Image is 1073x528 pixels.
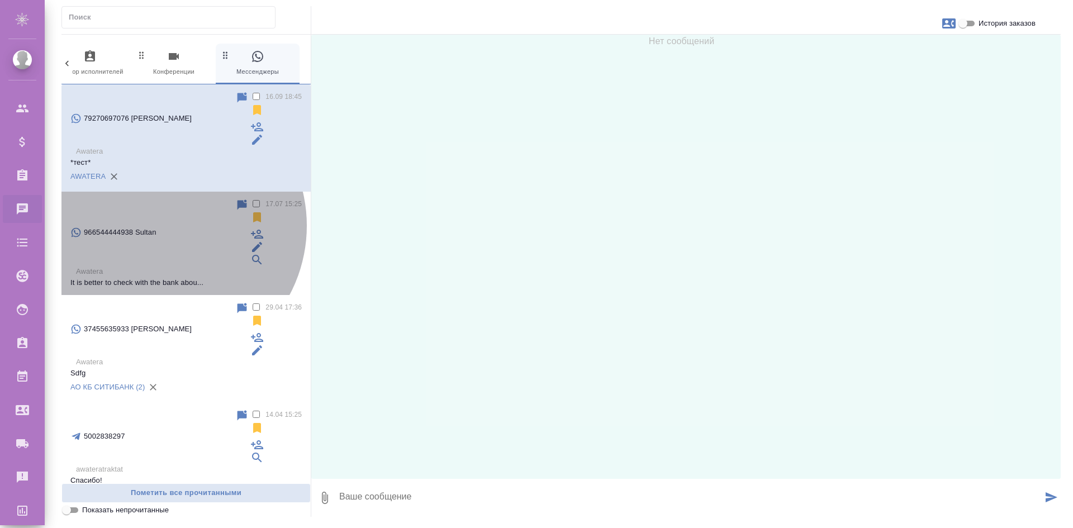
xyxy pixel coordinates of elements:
[61,402,311,493] div: 500283829714.04 15:25awateratraktatСпасибо!
[61,84,311,192] div: 79270697076 [PERSON_NAME]16.09 18:45Awatera*тест*AWATERA
[82,505,169,516] span: Показать непрочитанные
[84,227,156,238] p: 966544444938 Sultan
[84,113,192,124] p: 79270697076 [PERSON_NAME]
[84,431,125,442] p: 5002838297
[68,487,305,500] span: Пометить все прочитанными
[136,50,211,77] span: Конференции
[250,211,264,224] svg: Отписаться
[250,331,264,344] div: Подписать на чат другого
[979,18,1036,29] span: История заказов
[61,295,311,402] div: 37455635933 [PERSON_NAME]29.04 17:36AwateraSdfgАО КБ СИТИБАНК (2)
[250,438,264,451] div: Подписать на чат другого
[70,368,302,379] p: Sdfg
[70,172,106,180] a: AWATERA
[53,50,127,77] span: Подбор исполнителей
[265,409,302,420] p: 14.04 15:25
[265,198,302,210] p: 17.07 15:25
[250,421,264,435] svg: Отписаться
[250,314,264,327] svg: Отписаться
[265,91,302,102] p: 16.09 18:45
[76,464,302,475] p: awateratraktat
[69,9,275,25] input: Поиск
[70,475,302,486] p: Спасибо!
[235,91,249,104] div: Пометить непрочитанным
[76,146,302,157] p: Awatera
[250,103,264,117] svg: Отписаться
[649,35,715,48] span: Нет сообщений
[265,302,302,313] p: 29.04 17:36
[235,198,249,212] div: Пометить непрочитанным
[61,192,311,295] div: 966544444938 Sultan17.07 15:25AwateraIt is better to check with the bank abou...
[136,50,147,60] svg: Зажми и перетащи, чтобы поменять порядок вкладок
[106,168,122,185] button: Удалить привязку
[936,10,962,37] button: Заявки
[235,409,249,422] div: Пометить непрочитанным
[250,344,264,357] div: Редактировать контакт
[220,50,295,77] span: Мессенджеры
[76,266,302,277] p: Awatera
[250,253,264,267] div: Привязать клиента
[61,483,311,503] button: Пометить все прочитанными
[250,240,264,254] div: Редактировать контакт
[250,133,264,146] div: Редактировать контакт
[70,383,145,391] a: АО КБ СИТИБАНК (2)
[235,302,249,315] div: Пометить непрочитанным
[145,379,162,396] button: Удалить привязку
[61,84,311,483] div: ...
[250,120,264,134] div: Подписать на чат другого
[70,277,302,288] p: It is better to check with the bank abou...
[250,451,264,464] div: Привязать клиента
[250,227,264,241] div: Подписать на чат другого
[76,356,302,368] p: Awatera
[84,324,192,335] p: 37455635933 [PERSON_NAME]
